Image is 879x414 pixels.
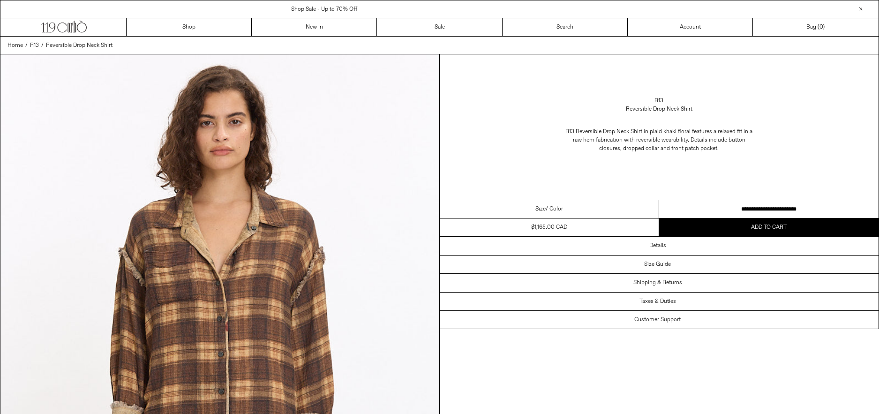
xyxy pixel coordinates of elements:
a: Reversible Drop Neck Shirt [46,41,113,50]
span: / [41,41,44,50]
a: New In [252,18,377,36]
span: R13 [30,42,39,49]
h3: Taxes & Duties [639,298,676,305]
a: Account [628,18,753,36]
div: Reversible Drop Neck Shirt [626,105,692,113]
span: ) [819,23,825,31]
a: Shop Sale - Up to 70% Off [291,6,357,13]
a: Search [503,18,628,36]
span: Size [535,205,546,213]
span: / Color [546,205,563,213]
a: R13 [654,97,663,105]
span: Reversible Drop Neck Shirt [46,42,113,49]
span: / [25,41,28,50]
p: R13 Reversible Drop Neck Shirt in plaid khaki floral features a relaxed fit in a raw hem fabricat... [565,123,753,158]
h3: Details [649,242,666,249]
a: Home [8,41,23,50]
span: 0 [819,23,823,31]
h3: Size Guide [644,261,671,268]
span: Home [8,42,23,49]
a: Sale [377,18,502,36]
h3: Shipping & Returns [633,279,682,286]
div: $1,165.00 CAD [531,223,567,232]
a: Bag () [753,18,878,36]
a: R13 [30,41,39,50]
h3: Customer Support [634,316,681,323]
a: Shop [127,18,252,36]
button: Add to cart [659,218,879,236]
span: Add to cart [751,224,787,231]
